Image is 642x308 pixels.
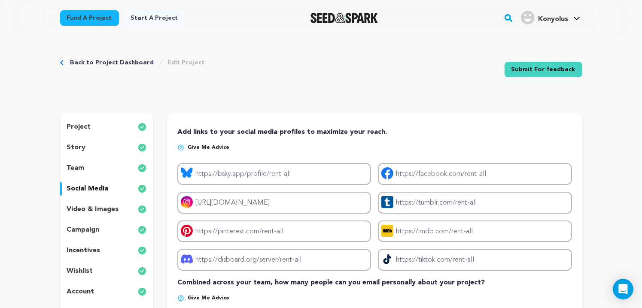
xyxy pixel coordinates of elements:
button: team [60,161,154,175]
img: check-circle-full.svg [138,184,146,194]
p: Combined across your team, how many people can you email personally about your project? [177,278,572,288]
input: https://facebook.com/rent-all [378,163,572,185]
img: help-circle.svg [177,144,184,151]
input: https://tiktok.com/rent-all [378,249,572,271]
p: video & images [67,204,119,214]
p: Add links to your social media profiles to maximize your reach. [177,127,572,137]
span: Give me advice [188,144,229,151]
button: video & images [60,202,154,216]
button: wishlist [60,264,154,278]
img: check-circle-full.svg [138,204,146,214]
a: Submit For feedback [505,62,582,77]
a: Edit Project [168,58,205,67]
div: Open Intercom Messenger [613,279,633,299]
p: campaign [67,225,100,235]
input: https://instagram.com/rent-all [177,192,371,214]
a: Start a project [124,10,185,26]
p: team [67,163,85,173]
div: Breadcrumb [60,58,205,67]
img: check-circle-full.svg [138,287,146,297]
img: help-circle.svg [177,295,184,302]
input: https://bsky.app/profile/rent-all [177,163,371,185]
a: Konyolus's Profile [519,9,582,24]
p: project [67,122,91,132]
input: https://imdb.com/rent-all [378,220,572,242]
span: Konyolus [538,16,568,23]
img: Seed&Spark Logo Dark Mode [310,13,378,23]
input: https://disboard.org/server/rent-all [177,249,371,271]
a: Back to Project Dashboard [70,58,154,67]
button: social media [60,182,154,196]
button: incentives [60,244,154,257]
p: story [67,142,86,153]
input: https://pinterest.com/rent-all [177,220,371,242]
button: campaign [60,223,154,237]
div: Konyolus's Profile [521,11,568,24]
img: user.png [521,11,535,24]
img: check-circle-full.svg [138,245,146,256]
img: check-circle-full.svg [138,122,146,132]
p: incentives [67,245,100,256]
button: account [60,285,154,299]
img: check-circle-full.svg [138,163,146,173]
p: account [67,287,94,297]
a: Seed&Spark Homepage [310,13,378,23]
button: project [60,120,154,134]
img: check-circle-full.svg [138,225,146,235]
img: check-circle-full.svg [138,142,146,153]
span: Give me advice [188,295,229,302]
p: wishlist [67,266,93,276]
p: social media [67,184,109,194]
a: Fund a project [60,10,119,26]
img: check-circle-full.svg [138,266,146,276]
button: story [60,141,154,154]
input: https://tumblr.com/rent-all [378,192,572,214]
span: Konyolus's Profile [519,9,582,27]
